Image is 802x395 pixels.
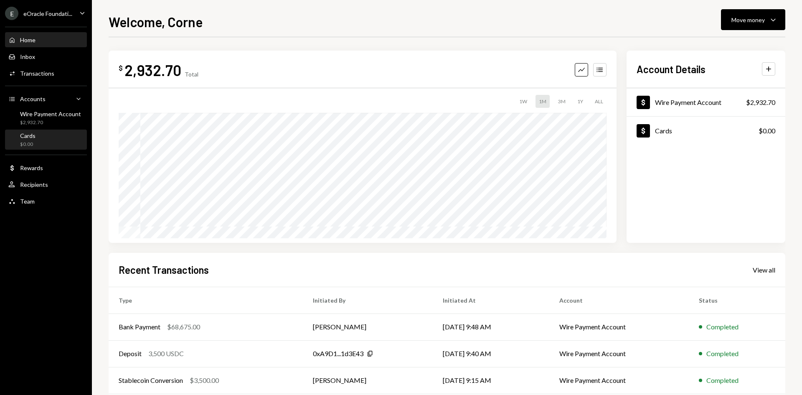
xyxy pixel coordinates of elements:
[555,95,569,108] div: 3M
[124,61,181,79] div: 2,932.70
[5,32,87,47] a: Home
[5,160,87,175] a: Rewards
[20,198,35,205] div: Team
[574,95,586,108] div: 1Y
[20,95,46,102] div: Accounts
[303,287,433,313] th: Initiated By
[5,177,87,192] a: Recipients
[20,110,81,117] div: Wire Payment Account
[119,349,142,359] div: Deposit
[433,340,549,367] td: [DATE] 9:40 AM
[119,322,160,332] div: Bank Payment
[655,127,672,135] div: Cards
[20,36,36,43] div: Home
[20,164,43,171] div: Rewards
[731,15,765,24] div: Move money
[20,119,81,126] div: $2,932.70
[5,108,87,128] a: Wire Payment Account$2,932.70
[5,49,87,64] a: Inbox
[433,313,549,340] td: [DATE] 9:48 AM
[536,95,550,108] div: 1M
[303,313,433,340] td: [PERSON_NAME]
[185,71,198,78] div: Total
[706,349,739,359] div: Completed
[20,53,35,60] div: Inbox
[109,287,303,313] th: Type
[759,126,775,136] div: $0.00
[119,263,209,277] h2: Recent Transactions
[109,13,203,30] h1: Welcome, Corne
[5,91,87,106] a: Accounts
[433,287,549,313] th: Initiated At
[549,367,689,394] td: Wire Payment Account
[5,66,87,81] a: Transactions
[313,349,363,359] div: 0xA9D1...1d3E43
[689,287,785,313] th: Status
[549,313,689,340] td: Wire Payment Account
[655,98,721,106] div: Wire Payment Account
[746,97,775,107] div: $2,932.70
[627,117,785,145] a: Cards$0.00
[753,266,775,274] div: View all
[627,88,785,116] a: Wire Payment Account$2,932.70
[706,322,739,332] div: Completed
[20,141,36,148] div: $0.00
[549,340,689,367] td: Wire Payment Account
[20,181,48,188] div: Recipients
[5,130,87,150] a: Cards$0.00
[549,287,689,313] th: Account
[148,349,184,359] div: 3,500 USDC
[706,375,739,385] div: Completed
[721,9,785,30] button: Move money
[20,70,54,77] div: Transactions
[433,367,549,394] td: [DATE] 9:15 AM
[5,194,87,209] a: Team
[190,375,219,385] div: $3,500.00
[303,367,433,394] td: [PERSON_NAME]
[516,95,530,108] div: 1W
[23,10,72,17] div: eOracle Foundati...
[753,265,775,274] a: View all
[637,62,706,76] h2: Account Details
[119,375,183,385] div: Stablecoin Conversion
[20,132,36,139] div: Cards
[119,64,123,72] div: $
[591,95,607,108] div: ALL
[167,322,200,332] div: $68,675.00
[5,7,18,20] div: E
